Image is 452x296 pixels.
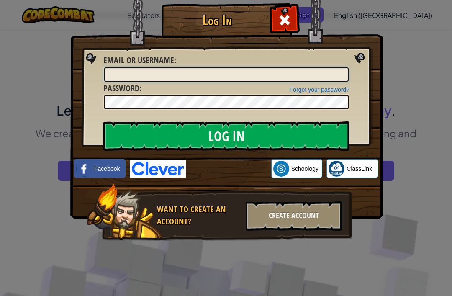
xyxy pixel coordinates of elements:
img: facebook_small.png [76,161,92,177]
span: Facebook [94,165,120,173]
div: Create Account [246,201,342,231]
input: Log In [103,121,349,151]
label: : [103,82,141,95]
img: clever-logo-blue.png [130,160,186,178]
div: Want to create an account? [157,203,241,227]
span: Password [103,82,139,94]
span: ClassLink [347,165,372,173]
img: classlink-logo-small.png [329,161,344,177]
iframe: Sign in with Google Dialog [280,8,444,95]
label: : [103,54,176,67]
span: Email or Username [103,54,174,66]
img: schoology.png [273,161,289,177]
iframe: Sign in with Google Button [186,160,271,178]
h1: Log In [164,13,270,28]
div: Sign in with Google. Opens in new tab [190,160,267,178]
span: Schoology [291,165,318,173]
